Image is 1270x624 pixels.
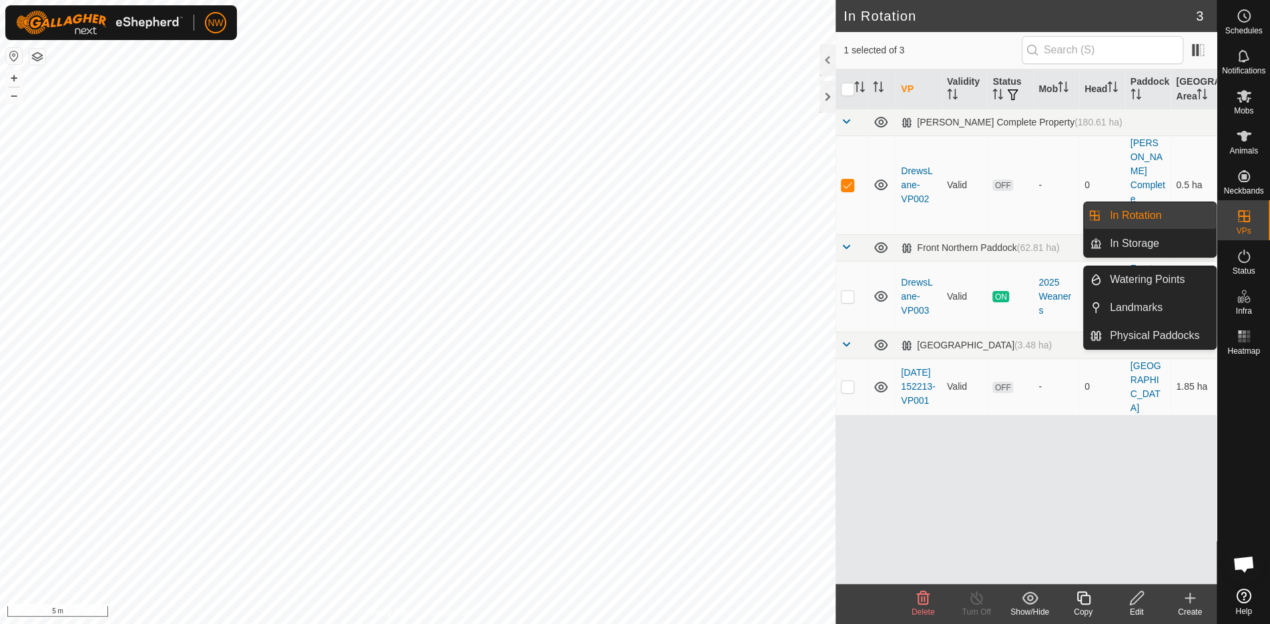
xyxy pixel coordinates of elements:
td: Valid [942,135,988,234]
div: - [1038,178,1074,192]
img: Gallagher Logo [16,11,183,35]
span: (3.48 ha) [1014,340,1052,350]
div: [PERSON_NAME] Complete Property [901,117,1122,128]
p-sorticon: Activate to sort [1131,91,1141,101]
td: 0 [1079,135,1125,234]
span: OFF [992,180,1012,191]
p-sorticon: Activate to sort [1197,91,1207,101]
span: Delete [912,607,935,617]
span: Heatmap [1227,347,1260,355]
span: In Storage [1110,236,1159,252]
span: OFF [992,382,1012,393]
th: VP [896,69,942,109]
span: VPs [1236,227,1251,235]
a: Physical Paddocks [1102,322,1216,349]
p-sorticon: Activate to sort [992,91,1003,101]
button: + [6,70,22,86]
input: Search (S) [1022,36,1183,64]
li: In Storage [1084,230,1216,257]
li: Watering Points [1084,266,1216,293]
th: Validity [942,69,988,109]
th: [GEOGRAPHIC_DATA] Area [1171,69,1217,109]
h2: In Rotation [844,8,1196,24]
a: Watering Points [1102,266,1216,293]
a: Privacy Policy [365,607,415,619]
p-sorticon: Activate to sort [1107,83,1118,94]
p-sorticon: Activate to sort [873,83,884,94]
th: Head [1079,69,1125,109]
div: Show/Hide [1003,606,1056,618]
a: DrewsLane-VP002 [901,166,932,204]
span: Mobs [1234,107,1253,115]
td: 0.5 ha [1171,135,1217,234]
div: Turn Off [950,606,1003,618]
div: Create [1163,606,1217,618]
div: Copy [1056,606,1110,618]
a: Front Northern Paddock [1131,263,1162,330]
p-sorticon: Activate to sort [947,91,958,101]
span: Status [1232,267,1255,275]
a: Help [1217,583,1270,621]
td: 0 [1079,358,1125,415]
span: In Rotation [1110,208,1161,224]
button: – [6,87,22,103]
a: Contact Us [431,607,470,619]
div: 2025 Weaners [1038,276,1074,318]
p-sorticon: Activate to sort [854,83,865,94]
span: Neckbands [1223,187,1263,195]
a: In Rotation [1102,202,1216,229]
a: Landmarks [1102,294,1216,321]
span: 1 selected of 3 [844,43,1022,57]
span: Infra [1235,307,1251,315]
th: Status [987,69,1033,109]
div: - [1038,380,1074,394]
button: Map Layers [29,49,45,65]
th: Mob [1033,69,1079,109]
td: 80 [1079,261,1125,332]
span: 3 [1196,6,1203,26]
a: DrewsLane-VP003 [901,277,932,316]
span: Help [1235,607,1252,615]
span: Notifications [1222,67,1265,75]
td: Valid [942,261,988,332]
button: Reset Map [6,48,22,64]
p-sorticon: Activate to sort [1058,83,1068,94]
th: Paddock [1125,69,1171,109]
span: Landmarks [1110,300,1163,316]
td: 62.81 ha [1171,261,1217,332]
td: Valid [942,358,988,415]
div: Front Northern Paddock [901,242,1059,254]
span: NW [208,16,223,30]
div: Edit [1110,606,1163,618]
li: In Rotation [1084,202,1216,229]
a: In Storage [1102,230,1216,257]
span: Schedules [1225,27,1262,35]
a: Open chat [1224,544,1264,584]
span: ON [992,291,1008,302]
span: Physical Paddocks [1110,328,1199,344]
a: [DATE] 152213-VP001 [901,367,935,406]
a: [PERSON_NAME] Complete Property [1131,137,1165,232]
a: [GEOGRAPHIC_DATA] [1131,360,1161,413]
span: (180.61 ha) [1074,117,1123,127]
span: (62.81 ha) [1017,242,1060,253]
div: [GEOGRAPHIC_DATA] [901,340,1052,351]
span: Animals [1229,147,1258,155]
td: 1.85 ha [1171,358,1217,415]
li: Physical Paddocks [1084,322,1216,349]
li: Landmarks [1084,294,1216,321]
span: Watering Points [1110,272,1185,288]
